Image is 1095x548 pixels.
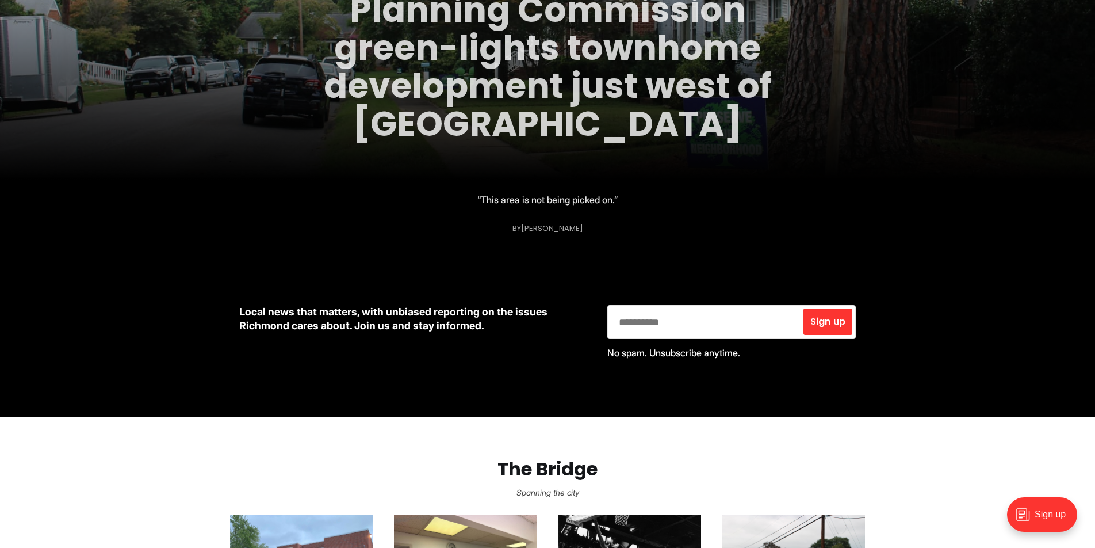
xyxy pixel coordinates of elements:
[810,317,845,326] span: Sign up
[18,459,1077,480] h2: The Bridge
[512,224,583,233] div: By
[607,347,740,359] span: No spam. Unsubscribe anytime.
[521,223,583,234] a: [PERSON_NAME]
[477,192,618,208] p: “This area is not being picked on.”
[803,309,852,335] button: Sign up
[997,492,1095,548] iframe: portal-trigger
[239,305,589,333] p: Local news that matters, with unbiased reporting on the issues Richmond cares about. Join us and ...
[18,485,1077,501] p: Spanning the city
